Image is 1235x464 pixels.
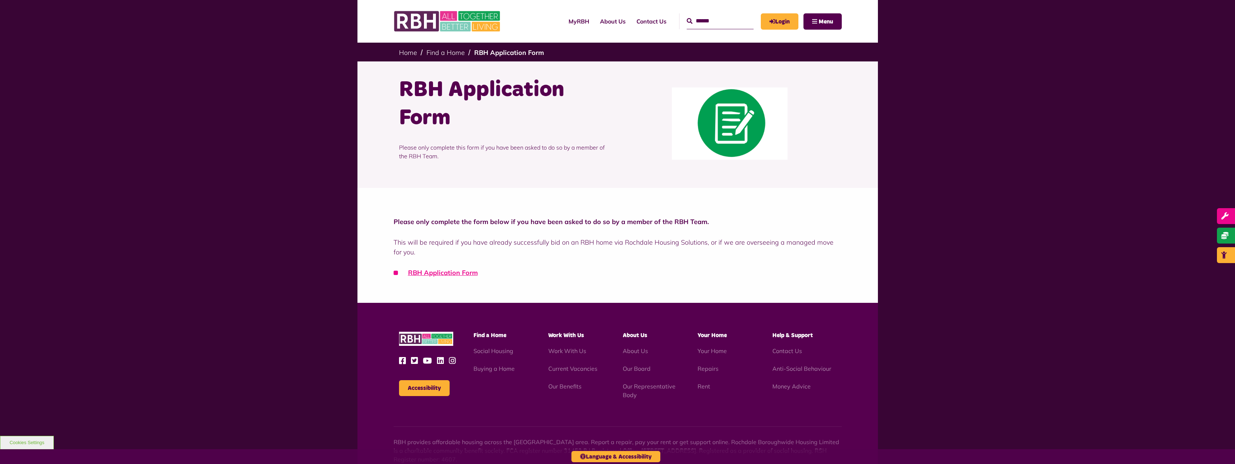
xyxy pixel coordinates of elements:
[399,48,417,57] a: Home
[399,132,612,171] p: Please only complete this form if you have been asked to do so by a member of the RBH Team.
[595,12,631,31] a: About Us
[548,365,597,372] a: Current Vacancies
[623,332,647,338] span: About Us
[698,365,719,372] a: Repairs
[394,7,502,35] img: RBH
[399,380,450,396] button: Accessibility
[548,347,586,355] a: Work With Us
[772,332,813,338] span: Help & Support
[394,218,709,226] strong: Please only complete the form below if you have been asked to do so by a member of the RBH Team.
[563,12,595,31] a: MyRBH
[761,13,798,30] a: MyRBH
[772,347,802,355] a: Contact Us
[571,451,660,462] button: Language & Accessibility
[408,268,478,277] a: RBH Application Form
[394,438,842,464] p: RBH provides affordable housing across the [GEOGRAPHIC_DATA] area. Report a repair, pay your rent...
[698,332,727,338] span: Your Home
[474,48,544,57] a: RBH Application Form
[623,383,676,399] a: Our Representative Body
[631,12,672,31] a: Contact Us
[399,76,612,132] h1: RBH Application Form
[548,383,582,390] a: Our Benefits
[548,332,584,338] span: Work With Us
[426,48,465,57] a: Find a Home
[399,332,453,346] img: RBH
[473,332,506,338] span: Find a Home
[772,365,831,372] a: Anti-Social Behaviour
[672,87,788,160] img: Pen Paper
[623,347,648,355] a: About Us
[772,383,811,390] a: Money Advice
[803,13,842,30] button: Navigation
[623,365,651,372] a: Our Board
[819,19,833,25] span: Menu
[473,365,515,372] a: Buying a Home
[1202,431,1235,464] iframe: Netcall Web Assistant for live chat
[698,347,727,355] a: Your Home
[698,383,710,390] a: Rent
[473,347,513,355] a: Social Housing
[394,237,842,257] p: This will be required if you have already successfully bid on an RBH home via Rochdale Housing So...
